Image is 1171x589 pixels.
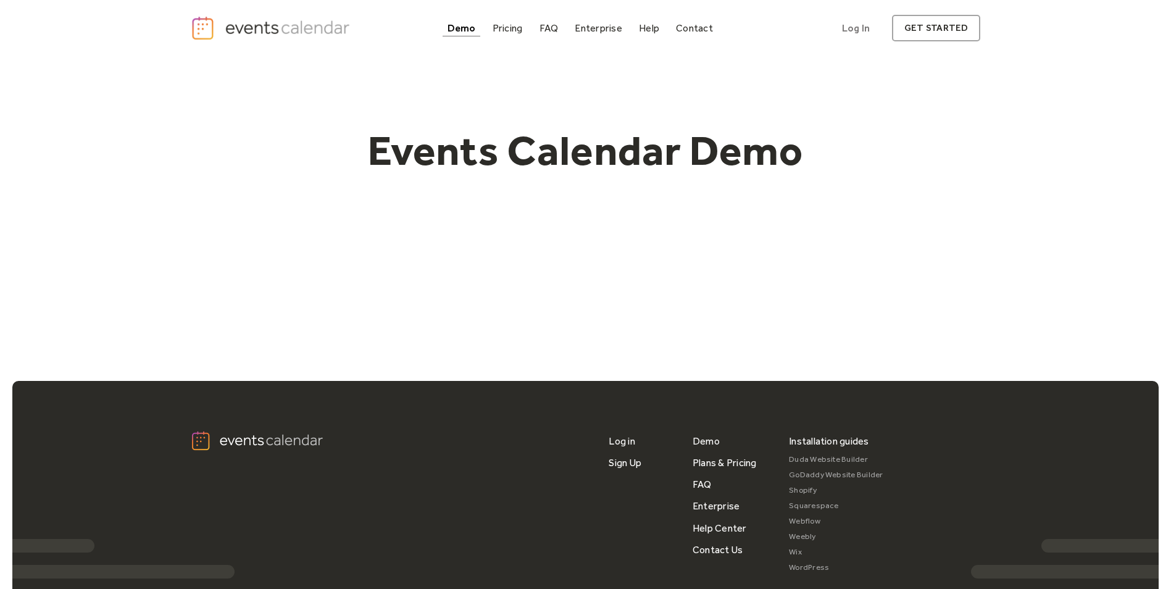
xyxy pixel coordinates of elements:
[609,452,641,474] a: Sign Up
[448,25,476,31] div: Demo
[830,15,882,41] a: Log In
[540,25,559,31] div: FAQ
[789,430,869,452] div: Installation guides
[693,539,743,561] a: Contact Us
[693,430,720,452] a: Demo
[693,474,712,495] a: FAQ
[671,20,718,36] a: Contact
[789,545,883,560] a: Wix
[634,20,664,36] a: Help
[493,25,523,31] div: Pricing
[575,25,622,31] div: Enterprise
[789,467,883,483] a: GoDaddy Website Builder
[693,517,747,539] a: Help Center
[789,514,883,529] a: Webflow
[488,20,528,36] a: Pricing
[191,15,354,41] a: home
[789,498,883,514] a: Squarespace
[535,20,564,36] a: FAQ
[349,125,823,176] h1: Events Calendar Demo
[789,529,883,545] a: Weebly
[570,20,627,36] a: Enterprise
[443,20,481,36] a: Demo
[789,452,883,467] a: Duda Website Builder
[639,25,659,31] div: Help
[892,15,980,41] a: get started
[676,25,713,31] div: Contact
[693,495,740,517] a: Enterprise
[693,452,757,474] a: Plans & Pricing
[609,430,635,452] a: Log in
[789,560,883,575] a: WordPress
[789,483,883,498] a: Shopify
